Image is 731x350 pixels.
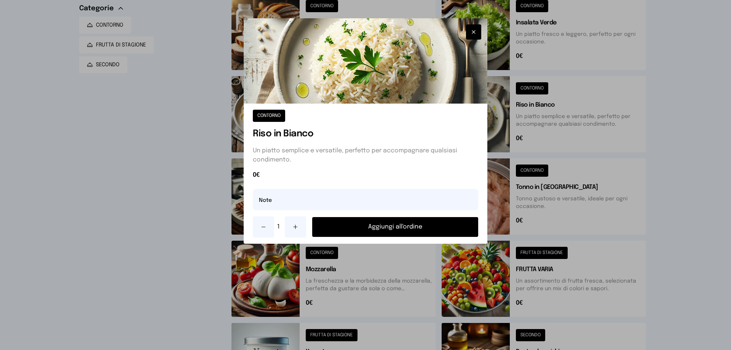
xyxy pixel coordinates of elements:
p: Un piatto semplice e versatile, perfetto per accompagnare qualsiasi condimento. [253,146,478,165]
span: 0€ [253,171,478,180]
button: Aggiungi all'ordine [312,217,478,237]
h1: Riso in Bianco [253,128,478,140]
button: CONTORNO [253,110,285,122]
img: Riso in Bianco [244,18,487,104]
span: 1 [277,222,282,232]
